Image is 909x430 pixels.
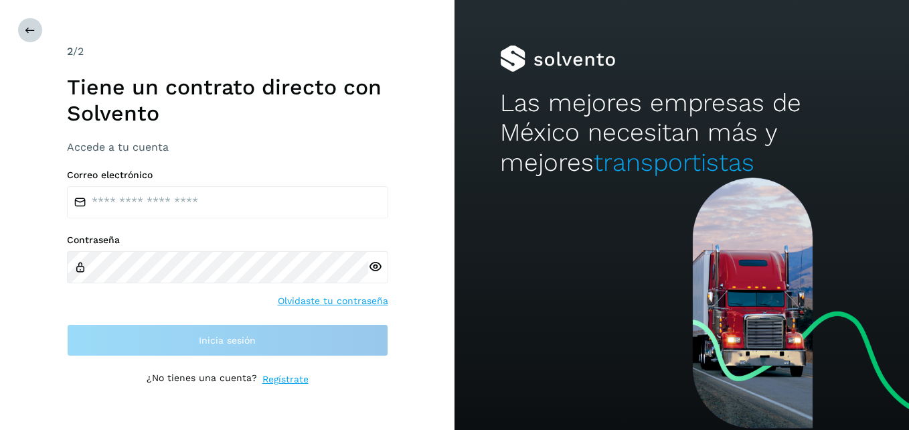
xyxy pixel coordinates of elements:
span: Inicia sesión [199,336,256,345]
label: Correo electrónico [67,169,388,181]
span: transportistas [594,148,754,177]
button: Inicia sesión [67,324,388,356]
span: 2 [67,45,73,58]
h2: Las mejores empresas de México necesitan más y mejores [500,88,863,177]
a: Olvidaste tu contraseña [278,294,388,308]
label: Contraseña [67,234,388,246]
h3: Accede a tu cuenta [67,141,388,153]
p: ¿No tienes una cuenta? [147,372,257,386]
a: Regístrate [262,372,309,386]
h1: Tiene un contrato directo con Solvento [67,74,388,126]
div: /2 [67,44,388,60]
